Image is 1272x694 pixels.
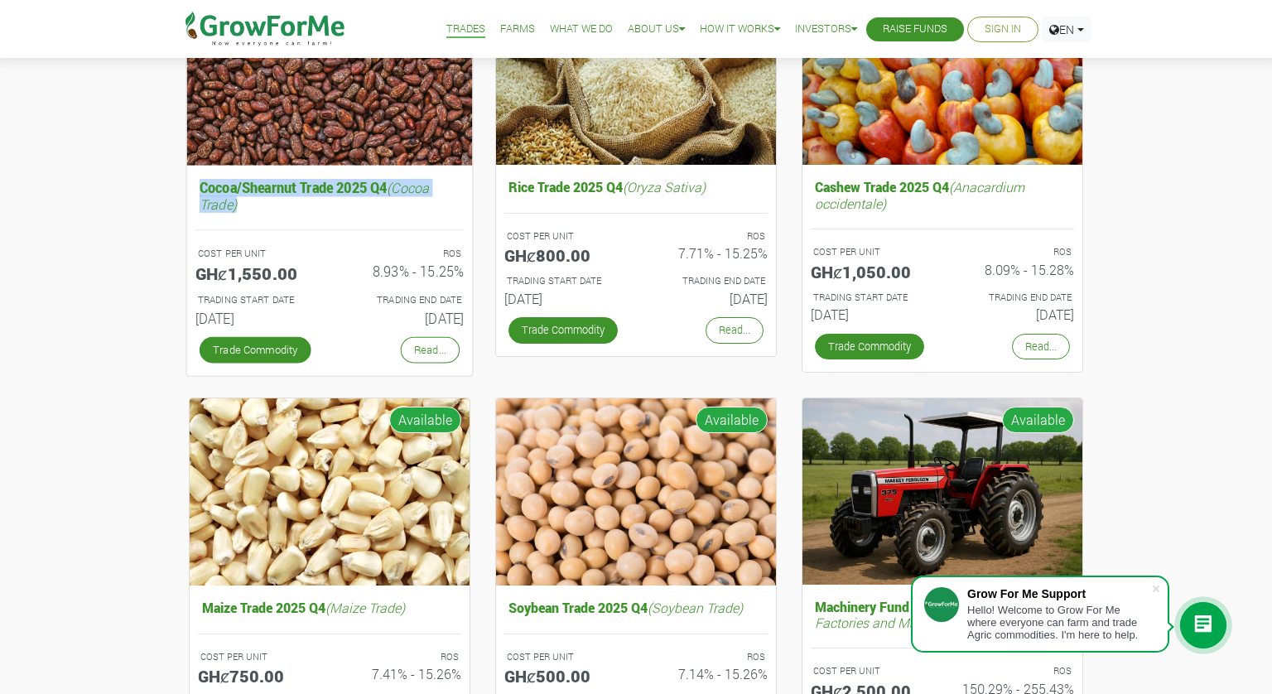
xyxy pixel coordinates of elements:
h6: 8.93% - 15.25% [342,263,464,280]
a: Trade Commodity [508,317,618,343]
p: Estimated Trading End Date [344,292,461,306]
span: Available [1002,407,1074,433]
p: COST PER UNIT [813,245,927,259]
div: Grow For Me Support [967,587,1151,600]
h5: Soybean Trade 2025 Q4 [504,595,768,619]
span: Available [696,407,768,433]
h6: 7.41% - 15.26% [342,666,461,682]
a: About Us [628,21,685,38]
h5: Cashew Trade 2025 Q4 [811,175,1074,214]
h6: [DATE] [648,291,768,306]
p: COST PER UNIT [507,650,621,664]
span: Available [389,407,461,433]
h5: GHȼ800.00 [504,245,624,265]
i: (Soybean Trade) [648,599,743,616]
h5: GHȼ1,550.00 [195,263,317,283]
h6: [DATE] [195,310,317,326]
a: Sign In [985,21,1021,38]
a: Investors [795,21,857,38]
img: growforme image [496,398,776,586]
a: Read... [1012,334,1070,359]
a: Read... [706,317,764,343]
i: (Maize Trade) [325,599,405,616]
h6: [DATE] [342,310,464,326]
a: Cashew Trade 2025 Q4(Anacardium occidentale) COST PER UNIT GHȼ1,050.00 ROS 8.09% - 15.28% TRADING... [811,175,1074,329]
h6: [DATE] [811,306,930,322]
i: (Anacardium occidentale) [815,178,1024,211]
p: COST PER UNIT [813,664,927,678]
a: Trade Commodity [815,334,924,359]
a: Trades [446,21,485,38]
p: COST PER UNIT [198,246,315,260]
h5: Machinery Fund (10 Yrs) [811,595,1074,634]
p: Estimated Trading End Date [651,274,765,288]
i: (Oryza Sativa) [623,178,706,195]
h6: [DATE] [504,291,624,306]
p: Estimated Trading End Date [957,291,1072,305]
h5: Maize Trade 2025 Q4 [198,595,461,619]
h5: GHȼ500.00 [504,666,624,686]
h5: GHȼ750.00 [198,666,317,686]
i: (Tractors, Factories and Machines) [815,598,1014,631]
a: Trade Commodity [200,336,311,363]
p: COST PER UNIT [507,229,621,243]
p: ROS [651,229,765,243]
h5: Rice Trade 2025 Q4 [504,175,768,199]
a: Cocoa/Shearnut Trade 2025 Q4(Cocoa Trade) COST PER UNIT GHȼ1,550.00 ROS 8.93% - 15.25% TRADING ST... [195,175,464,332]
a: Rice Trade 2025 Q4(Oryza Sativa) COST PER UNIT GHȼ800.00 ROS 7.71% - 15.25% TRADING START DATE [D... [504,175,768,313]
h5: GHȼ1,050.00 [811,262,930,282]
i: (Cocoa Trade) [200,178,429,212]
p: ROS [651,650,765,664]
p: ROS [344,246,461,260]
h5: Cocoa/Shearnut Trade 2025 Q4 [195,175,464,215]
p: Estimated Trading Start Date [507,274,621,288]
h6: [DATE] [955,306,1074,322]
div: Hello! Welcome to Grow For Me where everyone can farm and trade Agric commodities. I'm here to help. [967,604,1151,641]
p: COST PER UNIT [200,650,315,664]
p: ROS [344,650,459,664]
a: How it Works [700,21,780,38]
p: Estimated Trading Start Date [813,291,927,305]
img: growforme image [190,398,470,586]
img: growforme image [802,398,1082,585]
a: EN [1042,17,1091,42]
p: ROS [957,245,1072,259]
p: Estimated Trading Start Date [198,292,315,306]
h6: 7.14% - 15.26% [648,666,768,682]
a: Raise Funds [883,21,947,38]
a: What We Do [550,21,613,38]
h6: 7.71% - 15.25% [648,245,768,261]
p: ROS [957,664,1072,678]
a: Read... [401,336,460,363]
h6: 8.09% - 15.28% [955,262,1074,277]
a: Farms [500,21,535,38]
